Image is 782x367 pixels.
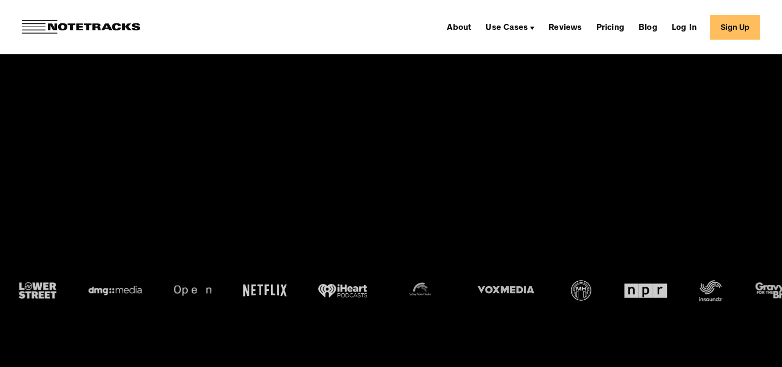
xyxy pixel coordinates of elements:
a: About [443,18,476,36]
a: Log In [667,18,701,36]
div: Use Cases [485,24,528,33]
a: Sign Up [710,15,760,40]
a: Blog [634,18,662,36]
a: Pricing [592,18,629,36]
a: Reviews [544,18,586,36]
div: Use Cases [481,18,539,36]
